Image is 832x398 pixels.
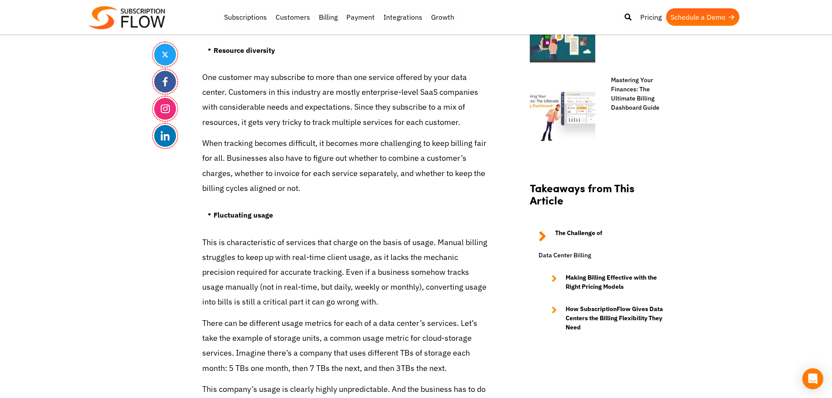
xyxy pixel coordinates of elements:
img: Billing Dashboard [530,76,595,141]
a: Integrations [379,8,427,26]
a: Pricing [636,8,666,26]
strong: Fluctuating usage [214,211,273,219]
strong: Resource diversity [214,46,275,55]
a: How SubscriptionFlow Gives Data Centers the Billing Flexibility They Need [543,305,670,332]
img: Subscriptionflow [89,6,165,29]
p: There can be different usage metrics for each of a data center’s services. Let’s take the example... [202,316,490,376]
a: Schedule a Demo [666,8,739,26]
a: Billing [314,8,342,26]
a: Data Center Billing [530,251,670,260]
a: Customers [271,8,314,26]
h2: Takeaways from This Article [530,182,670,216]
div: Open Intercom Messenger [802,368,823,389]
p: When tracking becomes difficult, it becomes more challenging to keep billing fair for all. Busine... [202,136,490,196]
a: The Challenge of [530,228,670,244]
p: One customer may subscribe to more than one service offered by your data center. Customers in thi... [202,70,490,130]
strong: The Challenge of [555,228,602,244]
a: Mastering Your Finances: The Ultimate Billing Dashboard Guide [602,76,670,112]
a: Subscriptions [220,8,271,26]
a: Making Billing Effective with the Right Pricing Models [543,273,670,291]
strong: How SubscriptionFlow Gives Data Centers the Billing Flexibility They Need [566,305,670,332]
p: This is characteristic of services that charge on the basis of usage. Manual billing struggles to... [202,235,490,310]
a: Growth [427,8,459,26]
strong: Making Billing Effective with the Right Pricing Models [566,273,670,291]
a: Payment [342,8,379,26]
